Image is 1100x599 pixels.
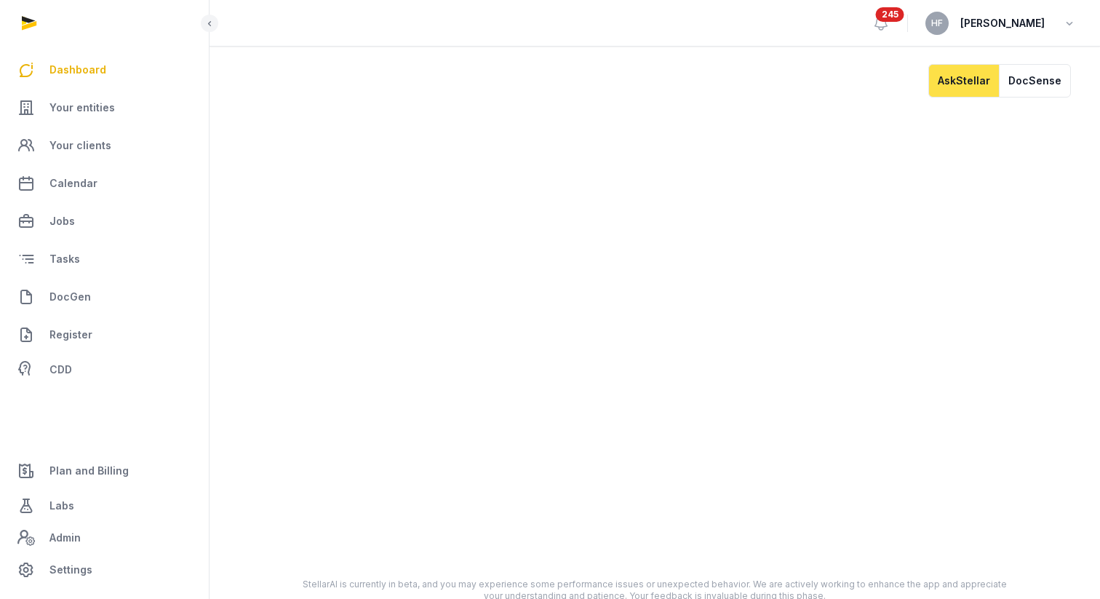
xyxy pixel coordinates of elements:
[49,250,80,268] span: Tasks
[49,175,97,192] span: Calendar
[12,166,197,201] a: Calendar
[49,326,92,344] span: Register
[49,99,115,116] span: Your entities
[49,462,129,480] span: Plan and Billing
[931,19,943,28] span: HF
[49,361,72,378] span: CDD
[999,64,1071,98] button: DocSense
[49,137,111,154] span: Your clients
[49,288,91,306] span: DocGen
[12,242,197,277] a: Tasks
[12,488,197,523] a: Labs
[12,52,197,87] a: Dashboard
[12,453,197,488] a: Plan and Billing
[49,213,75,230] span: Jobs
[49,561,92,579] span: Settings
[12,523,197,552] a: Admin
[876,7,904,22] span: 245
[49,61,106,79] span: Dashboard
[928,64,999,98] button: AskStellar
[12,90,197,125] a: Your entities
[49,529,81,547] span: Admin
[49,497,74,515] span: Labs
[12,128,197,163] a: Your clients
[12,204,197,239] a: Jobs
[12,317,197,352] a: Register
[12,355,197,384] a: CDD
[12,552,197,587] a: Settings
[12,279,197,314] a: DocGen
[925,12,949,35] button: HF
[960,15,1045,32] span: [PERSON_NAME]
